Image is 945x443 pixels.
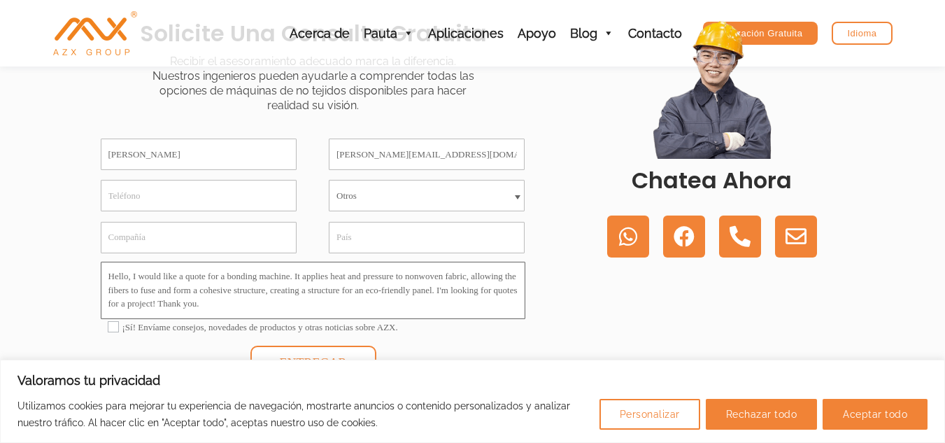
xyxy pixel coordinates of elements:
button: Rechazar todo [706,399,818,430]
font: Recibir el asesoramiento adecuado marca la diferencia. Nuestros ingenieros pueden ayudarle a comp... [152,55,474,111]
font: Aceptar todo [843,409,907,420]
font: Personalizar [620,409,680,420]
input: Teléfono [101,180,297,211]
font: Rechazar todo [726,409,797,420]
font: ¡Sí! Envíame consejos, novedades de productos y otras noticias sobre AZX. [122,322,398,332]
button: Personalizar [599,399,700,430]
font: Aplicaciones [428,26,504,41]
input: * Nombre [101,139,297,170]
select: * Elija el tipo [329,180,525,211]
font: Pauta [364,26,397,41]
font: Utilizamos cookies para mejorar tu experiencia de navegación, mostrarte anuncios o contenido pers... [17,400,570,428]
textarea: Por favor ingrese más información aquí. [101,262,525,319]
font: Chatea ahora [632,164,792,196]
button: Aceptar todo [823,399,928,430]
button: ENTREGAR [250,346,376,381]
input: * Correo electrónico [329,139,525,170]
img: Contáctanos [642,19,782,159]
font: Apoyo [518,26,556,41]
font: Valoramos tu privacidad [17,373,160,388]
font: Idioma [847,28,876,38]
font: ENTREGAR [280,356,347,370]
font: Acerca de [290,26,350,41]
input: País [329,222,525,253]
input: ¡Sí! Envíame consejos, novedades de productos y otras noticias sobre AZX. [108,321,119,332]
input: Compañía [101,222,297,253]
a: Máquina de no tejidos AZX [53,26,137,39]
